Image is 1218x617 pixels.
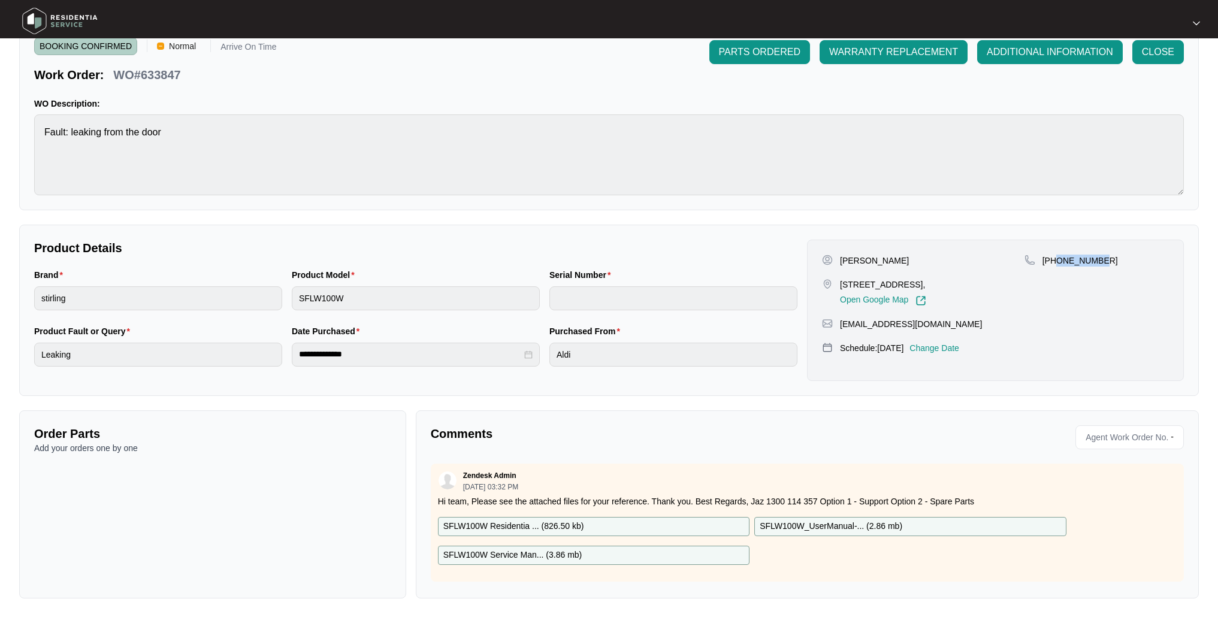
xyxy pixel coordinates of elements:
[292,325,364,337] label: Date Purchased
[549,269,615,281] label: Serial Number
[987,45,1113,59] span: ADDITIONAL INFORMATION
[1042,255,1118,267] p: [PHONE_NUMBER]
[164,37,201,55] span: Normal
[840,318,982,330] p: [EMAIL_ADDRESS][DOMAIN_NAME]
[822,279,833,289] img: map-pin
[34,286,282,310] input: Brand
[113,66,180,83] p: WO#633847
[34,425,391,442] p: Order Parts
[1171,428,1178,446] p: -
[157,43,164,50] img: Vercel Logo
[840,295,926,306] a: Open Google Map
[760,520,902,533] p: SFLW100W_UserManual-... ( 2.86 mb )
[463,471,516,480] p: Zendesk Admin
[299,348,522,361] input: Date Purchased
[431,425,799,442] p: Comments
[1081,428,1168,446] span: Agent Work Order No.
[549,325,625,337] label: Purchased From
[549,286,797,310] input: Serial Number
[220,43,276,55] p: Arrive On Time
[915,295,926,306] img: Link-External
[34,37,137,55] span: BOOKING CONFIRMED
[822,342,833,353] img: map-pin
[443,549,582,562] p: SFLW100W Service Man... ( 3.86 mb )
[438,495,1177,507] p: Hi team, Please see the attached files for your reference. Thank you. Best Regards, Jaz 1300 114 ...
[549,343,797,367] input: Purchased From
[439,471,457,489] img: user.svg
[34,240,797,256] p: Product Details
[719,45,800,59] span: PARTS ORDERED
[34,269,68,281] label: Brand
[34,343,282,367] input: Product Fault or Query
[822,318,833,329] img: map-pin
[18,3,102,39] img: residentia service logo
[1193,20,1200,26] img: dropdown arrow
[840,279,926,291] p: [STREET_ADDRESS],
[840,342,903,354] p: Schedule: [DATE]
[443,520,584,533] p: SFLW100W Residentia ... ( 826.50 kb )
[1024,255,1035,265] img: map-pin
[820,40,968,64] button: WARRANTY REPLACEMENT
[463,483,518,491] p: [DATE] 03:32 PM
[977,40,1123,64] button: ADDITIONAL INFORMATION
[829,45,958,59] span: WARRANTY REPLACEMENT
[34,66,104,83] p: Work Order:
[709,40,810,64] button: PARTS ORDERED
[1142,45,1174,59] span: CLOSE
[34,98,1184,110] p: WO Description:
[34,325,135,337] label: Product Fault or Query
[34,442,391,454] p: Add your orders one by one
[1132,40,1184,64] button: CLOSE
[822,255,833,265] img: user-pin
[292,286,540,310] input: Product Model
[840,255,909,267] p: [PERSON_NAME]
[34,114,1184,195] textarea: Fault: leaking from the door
[909,342,959,354] p: Change Date
[292,269,359,281] label: Product Model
